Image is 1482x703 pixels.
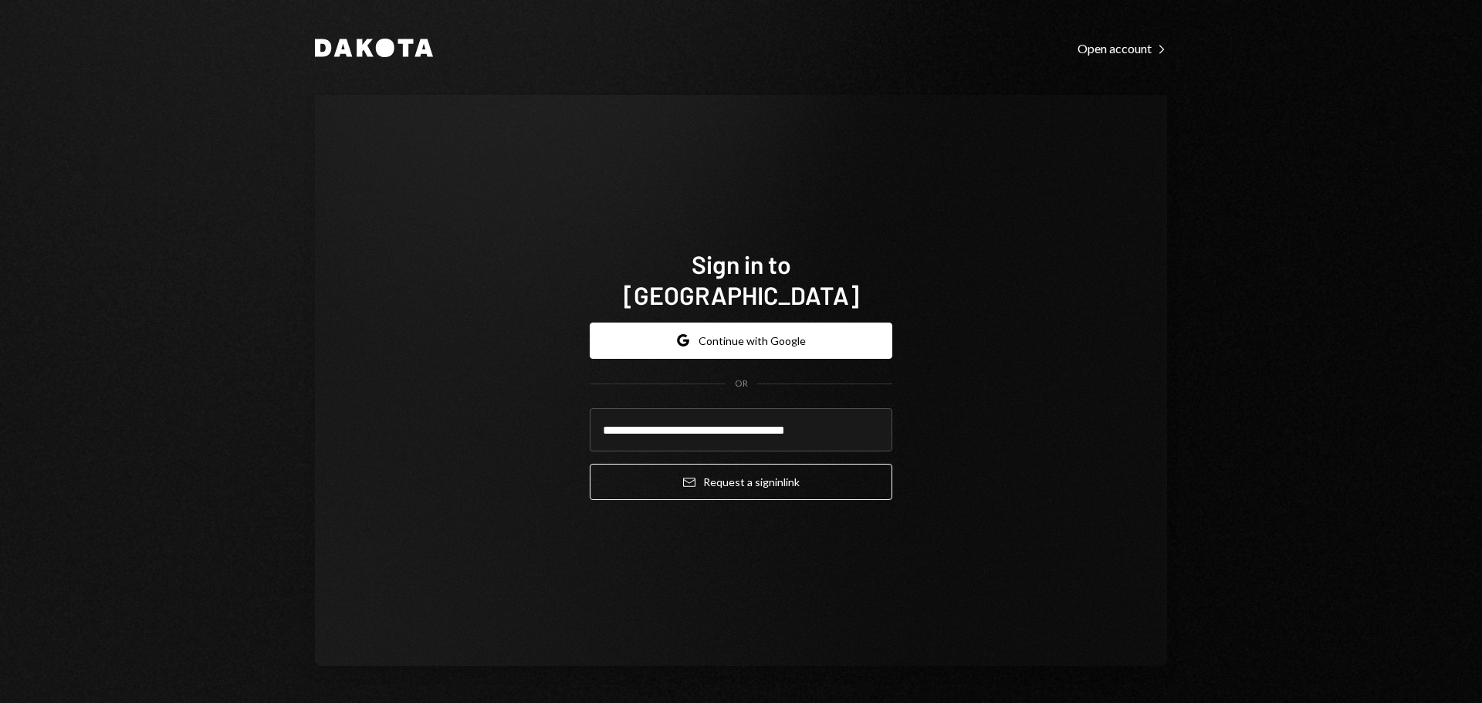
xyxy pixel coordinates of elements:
button: Request a signinlink [590,464,892,500]
button: Continue with Google [590,323,892,359]
h1: Sign in to [GEOGRAPHIC_DATA] [590,248,892,310]
a: Open account [1078,39,1167,56]
div: OR [735,377,748,390]
div: Open account [1078,41,1167,56]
